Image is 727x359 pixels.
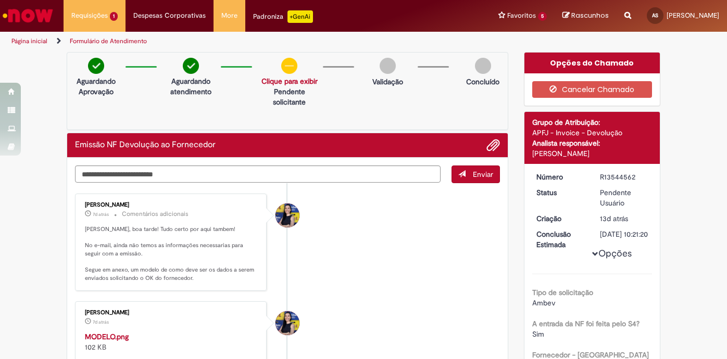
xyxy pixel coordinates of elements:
span: Enviar [473,170,493,179]
span: Favoritos [507,10,536,21]
dt: Criação [529,213,593,224]
textarea: Digite sua mensagem aqui... [75,165,441,183]
span: 7d atrás [93,211,109,217]
ul: Trilhas de página [8,32,477,51]
a: MODELO.png [85,332,129,341]
time: 24/09/2025 13:58:51 [93,211,109,217]
dt: Conclusão Estimada [529,229,593,250]
div: [PERSON_NAME] [85,310,258,316]
span: Ambev [532,298,556,307]
div: 102 KB [85,331,258,352]
span: 1 [110,12,118,21]
time: 24/09/2025 13:58:49 [93,319,109,325]
div: Melissa Paduani [275,311,299,335]
div: [PERSON_NAME] [85,202,258,208]
div: [DATE] 10:21:20 [600,229,648,239]
small: Comentários adicionais [122,210,189,219]
div: 17/09/2025 16:02:30 [600,213,648,224]
div: R13544562 [600,172,648,182]
img: check-circle-green.png [88,58,104,74]
div: Pendente Usuário [600,187,648,208]
p: Validação [372,76,403,87]
b: Tipo de solicitação [532,288,593,297]
div: Grupo de Atribuição: [532,117,653,127]
p: Pendente solicitante [261,86,318,107]
span: Rascunhos [571,10,609,20]
img: img-circle-grey.png [380,58,396,74]
dt: Número [529,172,593,182]
img: img-circle-grey.png [475,58,491,74]
button: Enviar [452,165,500,183]
a: Rascunhos [562,11,609,21]
span: Sim [532,329,544,339]
span: 5 [538,12,547,21]
div: APFJ - Invoice - Devolução [532,127,653,138]
time: 17/09/2025 16:02:30 [600,214,628,223]
div: Analista responsável: [532,138,653,148]
button: Cancelar Chamado [532,81,653,98]
span: [PERSON_NAME] [667,11,719,20]
p: [PERSON_NAME], boa tarde! Tudo certo por aqui tambem! No e-mail, ainda não temos as informações n... [85,225,258,283]
img: ServiceNow [1,5,55,26]
p: Concluído [466,76,499,87]
div: Melissa Paduani [275,203,299,227]
p: +GenAi [287,10,313,23]
img: circle-minus.png [281,58,297,74]
button: Adicionar anexos [486,138,500,152]
img: check-circle-green.png [183,58,199,74]
span: More [221,10,237,21]
b: A entrada da NF foi feita pelo S4? [532,319,640,328]
a: Formulário de Atendimento [70,37,147,45]
p: Aguardando atendimento [166,76,215,97]
span: 13d atrás [600,214,628,223]
span: AS [652,12,658,19]
span: Requisições [71,10,108,21]
a: Página inicial [11,37,47,45]
h2: Emissão NF Devolução ao Fornecedor Histórico de tíquete [75,140,216,150]
dt: Status [529,187,593,198]
span: Despesas Corporativas [133,10,206,21]
span: 7d atrás [93,319,109,325]
div: Padroniza [253,10,313,23]
div: [PERSON_NAME] [532,148,653,159]
a: Clique para exibir [261,76,318,86]
div: Opções do Chamado [524,53,660,73]
p: Aguardando Aprovação [71,76,120,97]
